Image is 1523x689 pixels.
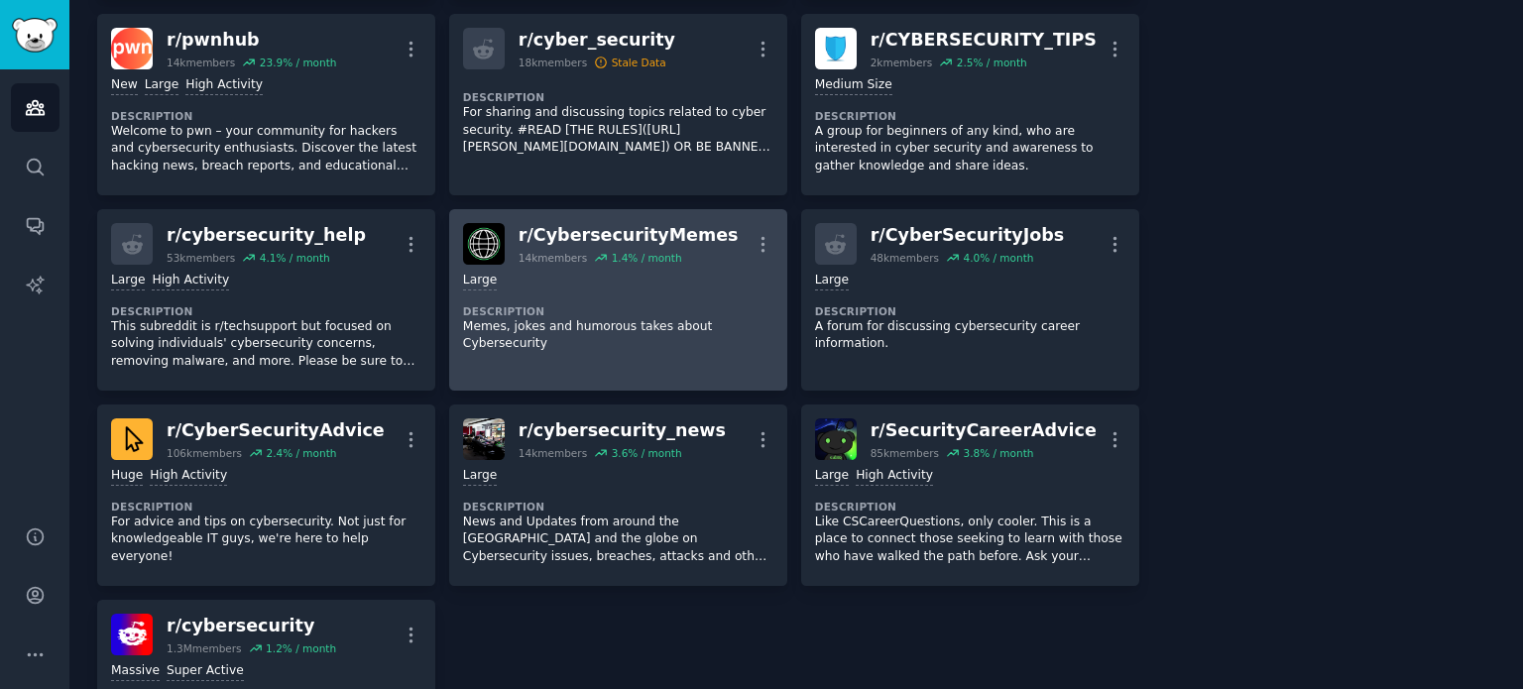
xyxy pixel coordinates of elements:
[463,90,773,104] dt: Description
[260,251,330,265] div: 4.1 % / month
[815,467,849,486] div: Large
[856,467,933,486] div: High Activity
[167,223,366,248] div: r/ cybersecurity_help
[260,56,337,69] div: 23.9 % / month
[111,662,160,681] div: Massive
[815,514,1125,566] p: Like CSCareerQuestions, only cooler. This is a place to connect those seeking to learn with those...
[612,56,666,69] div: Stale Data
[111,272,145,290] div: Large
[519,251,587,265] div: 14k members
[963,251,1033,265] div: 4.0 % / month
[519,418,726,443] div: r/ cybersecurity_news
[871,56,933,69] div: 2k members
[167,662,244,681] div: Super Active
[957,56,1027,69] div: 2.5 % / month
[266,641,336,655] div: 1.2 % / month
[449,14,787,195] a: r/cyber_security18kmembersStale DataDescriptionFor sharing and discussing topics related to cyber...
[815,418,857,460] img: SecurityCareerAdvice
[12,18,58,53] img: GummySearch logo
[167,614,336,638] div: r/ cybersecurity
[111,76,138,95] div: New
[815,500,1125,514] dt: Description
[97,14,435,195] a: pwnhubr/pwnhub14kmembers23.9% / monthNewLargeHigh ActivityDescriptionWelcome to pwn – your commun...
[463,467,497,486] div: Large
[111,514,421,566] p: For advice and tips on cybersecurity. Not just for knowledgeable IT guys, we're here to help ever...
[266,446,336,460] div: 2.4 % / month
[97,209,435,391] a: r/cybersecurity_help53kmembers4.1% / monthLargeHigh ActivityDescriptionThis subreddit is r/techsu...
[150,467,227,486] div: High Activity
[612,446,682,460] div: 3.6 % / month
[111,418,153,460] img: CyberSecurityAdvice
[801,14,1139,195] a: CYBERSECURITY_TIPSr/CYBERSECURITY_TIPS2kmembers2.5% / monthMedium SizeDescriptionA group for begi...
[463,304,773,318] dt: Description
[167,28,336,53] div: r/ pwnhub
[463,223,505,265] img: CybersecurityMemes
[111,123,421,175] p: Welcome to pwn – your community for hackers and cybersecurity enthusiasts. Discover the latest ha...
[815,109,1125,123] dt: Description
[815,272,849,290] div: Large
[519,56,587,69] div: 18k members
[463,104,773,157] p: For sharing and discussing topics related to cyber security. #READ [THE RULES]([URL][PERSON_NAME]...
[167,418,385,443] div: r/ CyberSecurityAdvice
[449,404,787,586] a: cybersecurity_newsr/cybersecurity_news14kmembers3.6% / monthLargeDescriptionNews and Updates from...
[152,272,229,290] div: High Activity
[185,76,263,95] div: High Activity
[871,223,1065,248] div: r/ CyberSecurityJobs
[871,28,1097,53] div: r/ CYBERSECURITY_TIPS
[519,28,675,53] div: r/ cyber_security
[815,76,892,95] div: Medium Size
[463,418,505,460] img: cybersecurity_news
[815,318,1125,353] p: A forum for discussing cybersecurity career information.
[463,318,773,353] p: Memes, jokes and humorous takes about Cybersecurity
[97,404,435,586] a: CyberSecurityAdvicer/CyberSecurityAdvice106kmembers2.4% / monthHugeHigh ActivityDescriptionFor ad...
[871,251,939,265] div: 48k members
[815,304,1125,318] dt: Description
[111,109,421,123] dt: Description
[167,446,242,460] div: 106k members
[167,56,235,69] div: 14k members
[111,28,153,69] img: pwnhub
[463,272,497,290] div: Large
[963,446,1033,460] div: 3.8 % / month
[111,304,421,318] dt: Description
[463,500,773,514] dt: Description
[111,500,421,514] dt: Description
[519,223,739,248] div: r/ CybersecurityMemes
[871,446,939,460] div: 85k members
[449,209,787,391] a: CybersecurityMemesr/CybersecurityMemes14kmembers1.4% / monthLargeDescriptionMemes, jokes and humo...
[871,418,1097,443] div: r/ SecurityCareerAdvice
[463,514,773,566] p: News and Updates from around the [GEOGRAPHIC_DATA] and the globe on Cybersecurity issues, breache...
[519,446,587,460] div: 14k members
[815,28,857,69] img: CYBERSECURITY_TIPS
[801,404,1139,586] a: SecurityCareerAdvicer/SecurityCareerAdvice85kmembers3.8% / monthLargeHigh ActivityDescriptionLike...
[111,318,421,371] p: This subreddit is r/techsupport but focused on solving individuals' cybersecurity concerns, remov...
[111,614,153,655] img: cybersecurity
[612,251,682,265] div: 1.4 % / month
[111,467,143,486] div: Huge
[801,209,1139,391] a: r/CyberSecurityJobs48kmembers4.0% / monthLargeDescriptionA forum for discussing cybersecurity car...
[167,251,235,265] div: 53k members
[145,76,178,95] div: Large
[815,123,1125,175] p: A group for beginners of any kind, who are interested in cyber security and awareness to gather k...
[167,641,242,655] div: 1.3M members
